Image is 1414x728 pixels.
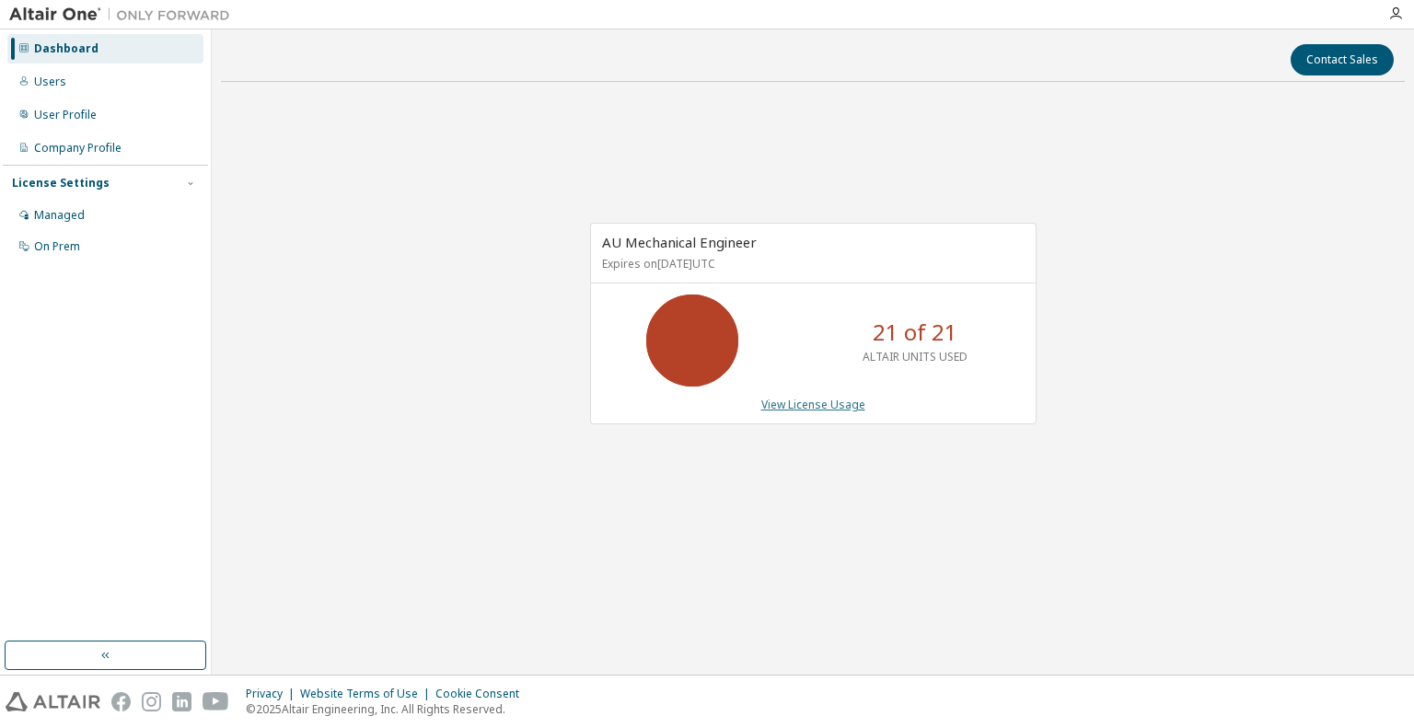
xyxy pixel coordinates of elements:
div: Managed [34,208,85,223]
div: Privacy [246,687,300,701]
img: instagram.svg [142,692,161,711]
span: AU Mechanical Engineer [602,233,757,251]
img: altair_logo.svg [6,692,100,711]
p: 21 of 21 [873,317,957,348]
img: youtube.svg [203,692,229,711]
a: View License Usage [761,397,865,412]
p: © 2025 Altair Engineering, Inc. All Rights Reserved. [246,701,530,717]
img: Altair One [9,6,239,24]
img: linkedin.svg [172,692,191,711]
button: Contact Sales [1291,44,1394,75]
div: License Settings [12,176,110,191]
div: Cookie Consent [435,687,530,701]
div: User Profile [34,108,97,122]
img: facebook.svg [111,692,131,711]
p: Expires on [DATE] UTC [602,256,1020,272]
div: Website Terms of Use [300,687,435,701]
p: ALTAIR UNITS USED [863,349,968,364]
div: Users [34,75,66,89]
div: Dashboard [34,41,99,56]
div: Company Profile [34,141,122,156]
div: On Prem [34,239,80,254]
